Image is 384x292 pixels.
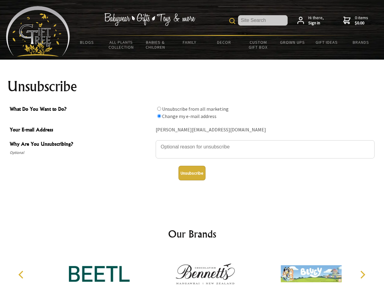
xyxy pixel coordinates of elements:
a: BLOGS [70,36,104,49]
a: Hi there,Sign in [297,15,324,26]
strong: $0.00 [355,20,368,26]
input: What Do You Want to Do? [157,114,161,118]
a: Brands [344,36,378,49]
input: What Do You Want to Do? [157,107,161,111]
label: Unsubscribe from all marketing [162,106,229,112]
span: Why Are You Unsubscribing? [10,140,153,149]
div: [PERSON_NAME][EMAIL_ADDRESS][DOMAIN_NAME] [156,125,375,135]
a: Grown Ups [275,36,310,49]
input: Site Search [238,15,288,26]
a: Custom Gift Box [241,36,275,54]
h1: Unsubscribe [7,79,377,94]
button: Next [356,268,369,281]
button: Unsubscribe [178,166,206,180]
a: Decor [207,36,241,49]
h2: Our Brands [12,227,372,241]
a: Gift Ideas [310,36,344,49]
img: product search [229,18,235,24]
a: Babies & Children [138,36,173,54]
span: Hi there, [308,15,324,26]
button: Previous [15,268,29,281]
strong: Sign in [308,20,324,26]
img: Babyware - Gifts - Toys and more... [6,6,70,57]
a: Family [173,36,207,49]
img: Babywear - Gifts - Toys & more [104,13,195,26]
span: 0 items [355,15,368,26]
span: Optional [10,149,153,156]
textarea: Why Are You Unsubscribing? [156,140,375,158]
span: What Do You Want to Do? [10,105,153,114]
a: 0 items$0.00 [343,15,368,26]
label: Change my e-mail address [162,113,216,119]
a: All Plants Collection [104,36,139,54]
span: Your E-mail Address [10,126,153,135]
